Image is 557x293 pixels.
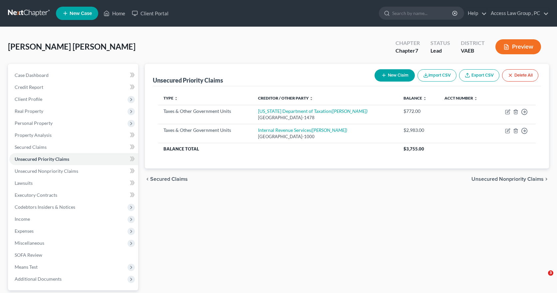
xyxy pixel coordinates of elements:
a: Export CSV [459,69,499,82]
a: Client Portal [129,7,172,19]
button: New Claim [375,69,415,82]
i: chevron_right [544,176,549,182]
div: $772.00 [404,108,434,115]
span: Case Dashboard [15,72,49,78]
i: unfold_more [474,97,478,101]
a: Acct Number unfold_more [444,96,478,101]
input: Search by name... [392,7,453,19]
span: Codebtors Insiders & Notices [15,204,75,210]
div: VAEB [461,47,485,55]
span: Secured Claims [15,144,47,150]
button: Unsecured Nonpriority Claims chevron_right [471,176,549,182]
div: [GEOGRAPHIC_DATA]-1478 [258,115,393,121]
div: $2,983.00 [404,127,434,134]
a: Secured Claims [9,141,138,153]
button: Preview [495,39,541,54]
span: Additional Documents [15,276,62,282]
a: [US_STATE] Department of Taxation([PERSON_NAME]) [258,108,368,114]
a: Internal Revenue Services([PERSON_NAME]) [258,127,347,133]
span: Property Analysis [15,132,52,138]
a: Credit Report [9,81,138,93]
div: [GEOGRAPHIC_DATA]-1000 [258,134,393,140]
i: ([PERSON_NAME]) [311,127,347,133]
div: Status [430,39,450,47]
a: SOFA Review [9,249,138,261]
div: Chapter [396,47,420,55]
div: Lead [430,47,450,55]
i: unfold_more [309,97,313,101]
span: Executory Contracts [15,192,57,198]
span: Client Profile [15,96,42,102]
iframe: Intercom live chat [534,270,550,286]
span: 7 [415,47,418,54]
a: Creditor / Other Party unfold_more [258,96,313,101]
span: Unsecured Nonpriority Claims [15,168,78,174]
th: Balance Total [158,143,398,155]
div: Unsecured Priority Claims [153,76,223,84]
button: Import CSV [418,69,456,82]
span: Miscellaneous [15,240,44,246]
button: Delete All [502,69,538,82]
a: Lawsuits [9,177,138,189]
span: New Case [70,11,92,16]
span: $3,755.00 [404,146,424,151]
i: unfold_more [174,97,178,101]
a: Access Law Group , PC [487,7,549,19]
i: ([PERSON_NAME]) [331,108,368,114]
div: Chapter [396,39,420,47]
div: Taxes & Other Government Units [163,108,247,115]
i: unfold_more [423,97,427,101]
span: Means Test [15,264,38,270]
button: chevron_left Secured Claims [145,176,188,182]
a: Type unfold_more [163,96,178,101]
span: Unsecured Nonpriority Claims [471,176,544,182]
a: Unsecured Priority Claims [9,153,138,165]
a: Property Analysis [9,129,138,141]
span: Credit Report [15,84,43,90]
span: Income [15,216,30,222]
div: District [461,39,485,47]
span: [PERSON_NAME] [PERSON_NAME] [8,42,136,51]
span: Secured Claims [150,176,188,182]
a: Help [464,7,487,19]
a: Balance unfold_more [404,96,427,101]
a: Home [100,7,129,19]
span: Real Property [15,108,43,114]
span: SOFA Review [15,252,42,258]
a: Case Dashboard [9,69,138,81]
i: chevron_left [145,176,150,182]
div: Taxes & Other Government Units [163,127,247,134]
a: Executory Contracts [9,189,138,201]
span: 3 [548,270,553,276]
span: Lawsuits [15,180,33,186]
span: Expenses [15,228,34,234]
a: Unsecured Nonpriority Claims [9,165,138,177]
span: Unsecured Priority Claims [15,156,69,162]
span: Personal Property [15,120,53,126]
